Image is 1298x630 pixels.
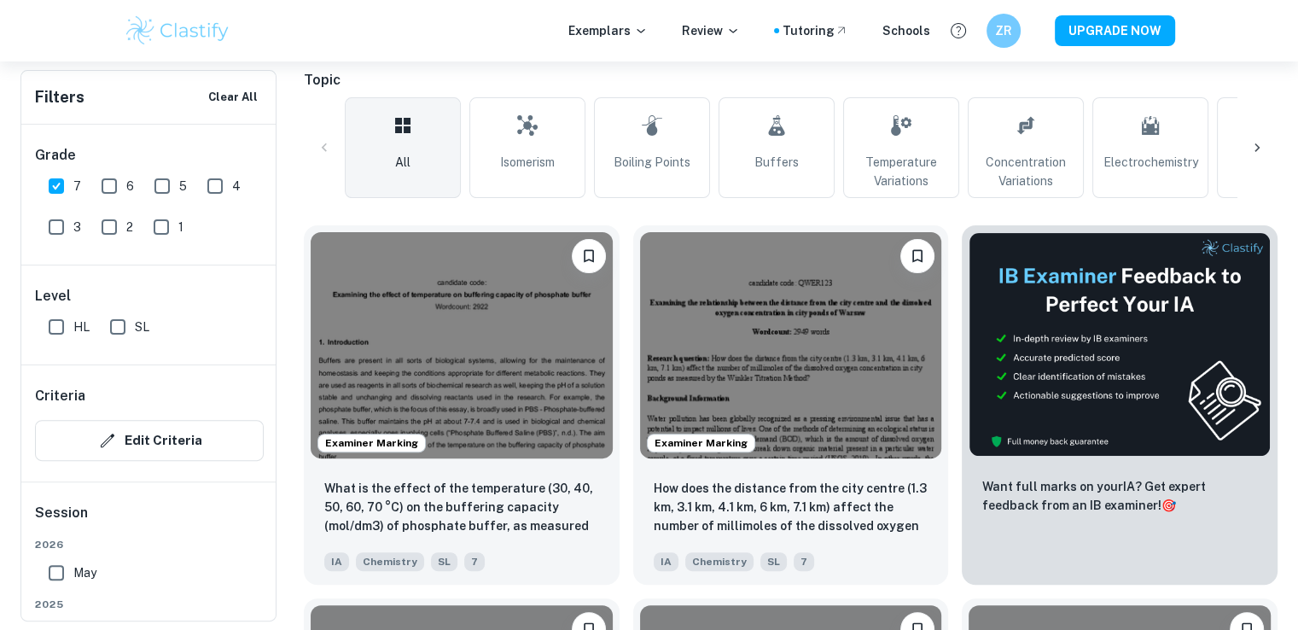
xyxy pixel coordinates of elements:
a: Tutoring [783,21,848,40]
p: Review [682,21,740,40]
span: 1 [178,218,183,236]
a: Schools [882,21,930,40]
button: Clear All [204,85,262,110]
span: 7 [464,552,485,571]
span: Isomerism [500,153,555,172]
span: SL [431,552,457,571]
span: 3 [73,218,81,236]
span: Examiner Marking [648,435,754,451]
span: May [73,563,96,582]
span: Chemistry [356,552,424,571]
button: Bookmark [900,239,934,273]
span: Buffers [754,153,799,172]
span: All [395,153,410,172]
span: 7 [73,177,81,195]
button: UPGRADE NOW [1055,15,1175,46]
span: Concentration Variations [975,153,1076,190]
h6: Topic [304,70,1278,90]
a: Examiner MarkingBookmarkWhat is the effect of the temperature (30, 40, 50, 60, 70 °C) on the buff... [304,225,620,585]
span: 🎯 [1161,499,1176,512]
a: ThumbnailWant full marks on yourIA? Get expert feedback from an IB examiner! [962,225,1278,585]
h6: Grade [35,145,264,166]
h6: Level [35,286,264,306]
span: 2026 [35,537,264,552]
h6: Filters [35,85,84,109]
span: 2025 [35,597,264,612]
p: Exemplars [568,21,648,40]
span: Temperature Variations [851,153,952,190]
h6: Session [35,503,264,537]
span: IA [324,552,349,571]
span: IA [654,552,678,571]
a: Examiner MarkingBookmarkHow does the distance from the city centre (1.3 km, 3.1 km, 4.1 km, 6 km,... [633,225,949,585]
span: 5 [179,177,187,195]
span: 4 [232,177,241,195]
button: ZR [987,14,1021,48]
span: Chemistry [685,552,754,571]
span: 2 [126,218,133,236]
p: How does the distance from the city centre (1.3 km, 3.1 km, 4.1 km, 6 km, 7.1 km) affect the numb... [654,479,928,537]
button: Help and Feedback [944,16,973,45]
h6: Criteria [35,386,85,406]
img: Chemistry IA example thumbnail: How does the distance from the city cent [640,232,942,458]
span: 7 [794,552,814,571]
img: Thumbnail [969,232,1271,457]
span: Electrochemistry [1103,153,1198,172]
img: Chemistry IA example thumbnail: What is the effect of the temperature (3 [311,232,613,458]
p: Want full marks on your IA ? Get expert feedback from an IB examiner! [982,477,1257,515]
img: Clastify logo [124,14,232,48]
button: Bookmark [572,239,606,273]
span: SL [135,318,149,336]
span: 6 [126,177,134,195]
span: Boiling Points [614,153,690,172]
span: HL [73,318,90,336]
span: Examiner Marking [318,435,425,451]
h6: ZR [993,21,1013,40]
button: Edit Criteria [35,420,264,461]
span: SL [760,552,787,571]
p: What is the effect of the temperature (30, 40, 50, 60, 70 °C) on the buffering capacity (mol/dm3)... [324,479,599,537]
